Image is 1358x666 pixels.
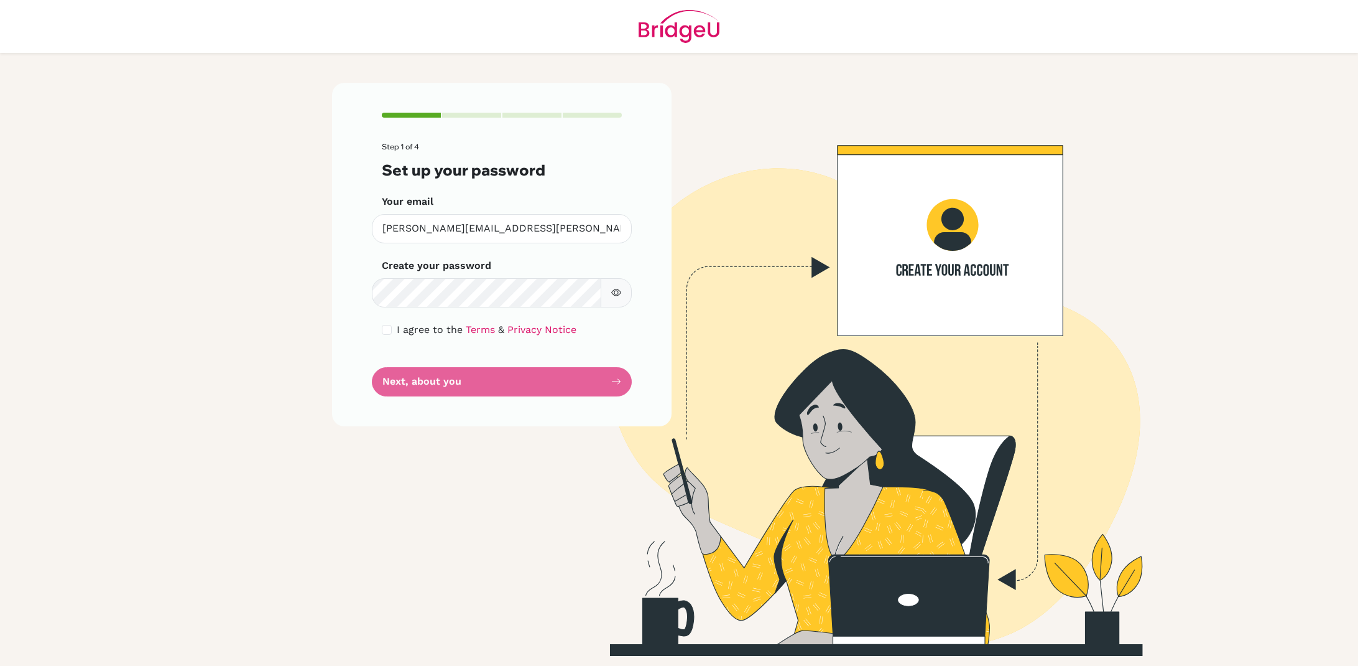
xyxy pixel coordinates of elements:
[382,161,622,179] h3: Set up your password
[502,83,1211,656] img: Create your account
[372,214,632,243] input: Insert your email*
[507,324,576,335] a: Privacy Notice
[382,142,419,151] span: Step 1 of 4
[382,194,433,209] label: Your email
[466,324,495,335] a: Terms
[397,324,463,335] span: I agree to the
[382,258,491,273] label: Create your password
[498,324,504,335] span: &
